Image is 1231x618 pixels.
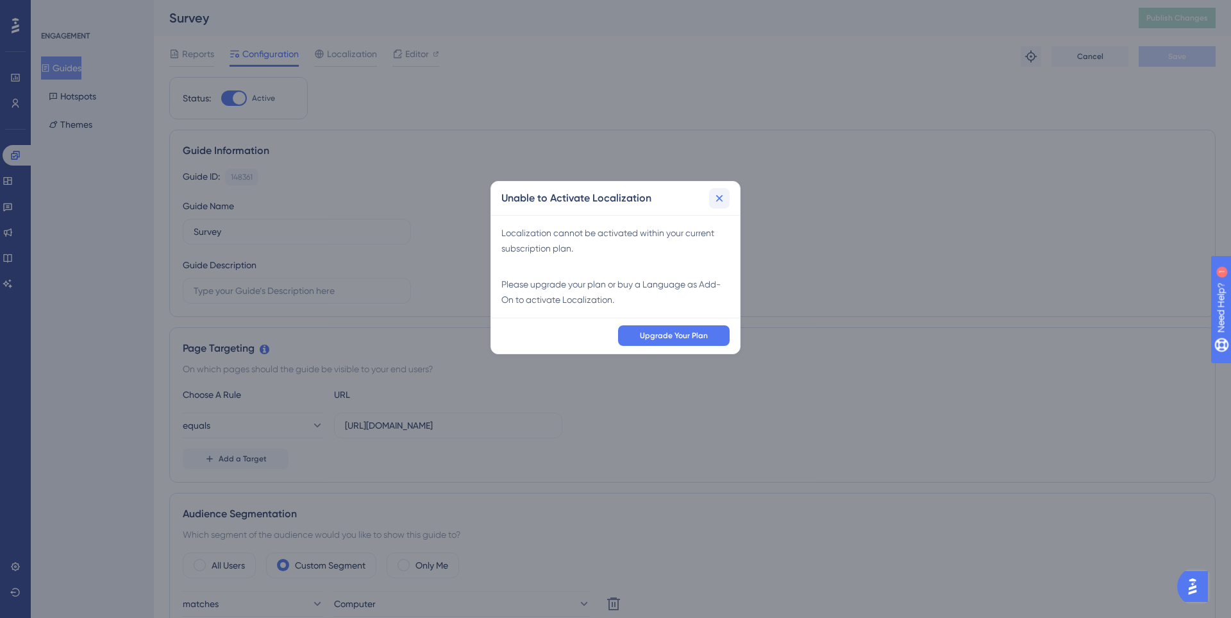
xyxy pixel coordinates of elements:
[501,277,730,307] div: Please upgrade your plan or buy a Language as Add-On to activate Localization.
[30,3,80,19] span: Need Help?
[501,225,730,256] div: Localization cannot be activated within your current subscription plan.
[89,6,93,17] div: 1
[1177,567,1216,606] iframe: UserGuiding AI Assistant Launcher
[501,191,651,206] h2: Unable to Activate Localization
[640,330,708,341] span: Upgrade Your Plan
